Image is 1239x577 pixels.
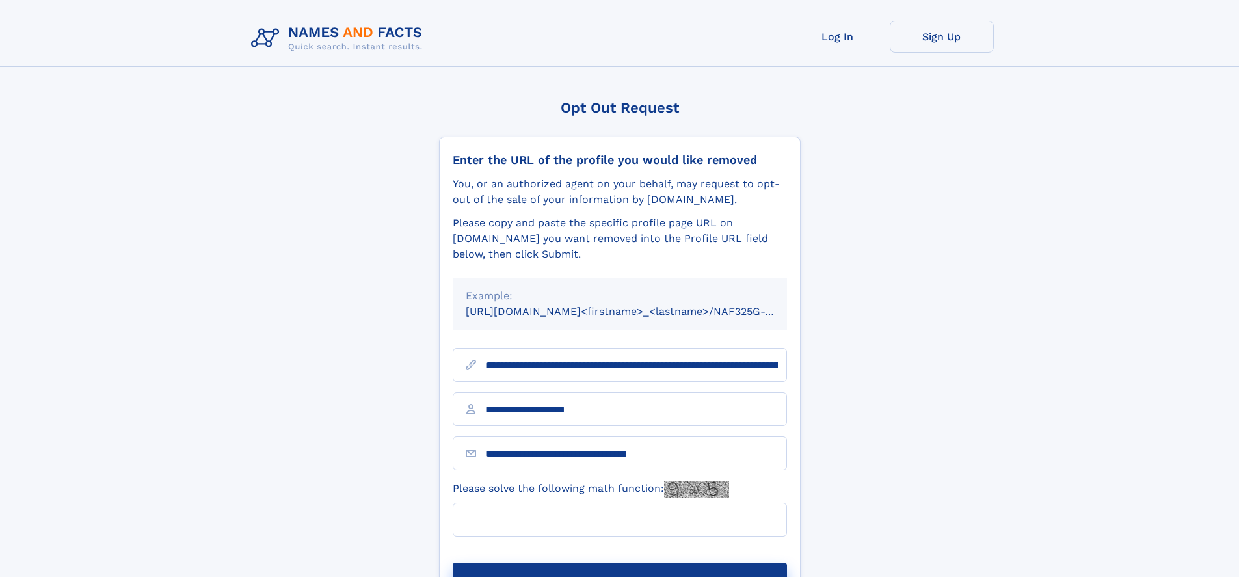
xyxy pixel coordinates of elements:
[439,100,801,116] div: Opt Out Request
[890,21,994,53] a: Sign Up
[453,153,787,167] div: Enter the URL of the profile you would like removed
[786,21,890,53] a: Log In
[453,481,729,498] label: Please solve the following math function:
[453,176,787,208] div: You, or an authorized agent on your behalf, may request to opt-out of the sale of your informatio...
[466,288,774,304] div: Example:
[246,21,433,56] img: Logo Names and Facts
[466,305,812,317] small: [URL][DOMAIN_NAME]<firstname>_<lastname>/NAF325G-xxxxxxxx
[453,215,787,262] div: Please copy and paste the specific profile page URL on [DOMAIN_NAME] you want removed into the Pr...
